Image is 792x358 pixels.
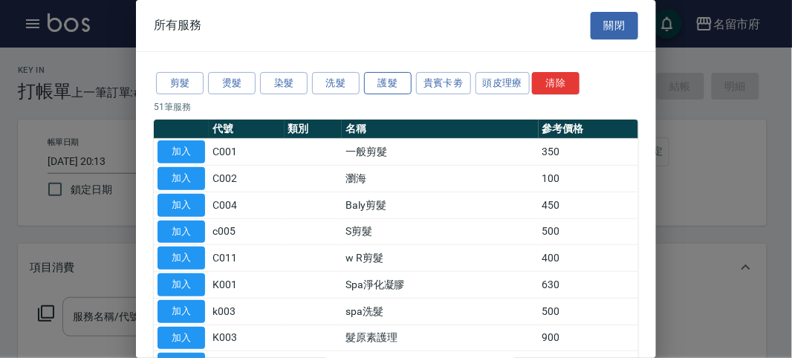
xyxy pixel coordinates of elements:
[416,72,471,95] button: 貴賓卡劵
[539,325,638,351] td: 900
[158,140,205,163] button: 加入
[342,245,539,272] td: w R剪髮
[539,166,638,192] td: 100
[342,218,539,245] td: S剪髮
[285,120,342,139] th: 類別
[539,139,638,166] td: 350
[342,120,539,139] th: 名稱
[208,72,256,95] button: 燙髮
[342,298,539,325] td: spa洗髮
[539,272,638,299] td: 630
[539,298,638,325] td: 500
[209,139,285,166] td: C001
[209,218,285,245] td: c005
[158,327,205,350] button: 加入
[364,72,412,95] button: 護髮
[539,120,638,139] th: 參考價格
[342,166,539,192] td: 瀏海
[209,298,285,325] td: k003
[342,192,539,218] td: Baly剪髮
[312,72,360,95] button: 洗髮
[154,100,638,114] p: 51 筆服務
[156,72,204,95] button: 剪髮
[209,120,285,139] th: 代號
[209,166,285,192] td: C002
[342,139,539,166] td: 一般剪髮
[209,325,285,351] td: K003
[539,245,638,272] td: 400
[209,245,285,272] td: C011
[158,247,205,270] button: 加入
[158,300,205,323] button: 加入
[342,272,539,299] td: Spa淨化凝膠
[260,72,308,95] button: 染髮
[475,72,530,95] button: 頭皮理療
[209,272,285,299] td: K001
[158,221,205,244] button: 加入
[539,192,638,218] td: 450
[342,325,539,351] td: 髮原素護理
[209,192,285,218] td: C004
[532,72,580,95] button: 清除
[158,194,205,217] button: 加入
[158,273,205,296] button: 加入
[591,12,638,39] button: 關閉
[154,18,201,33] span: 所有服務
[158,167,205,190] button: 加入
[539,218,638,245] td: 500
